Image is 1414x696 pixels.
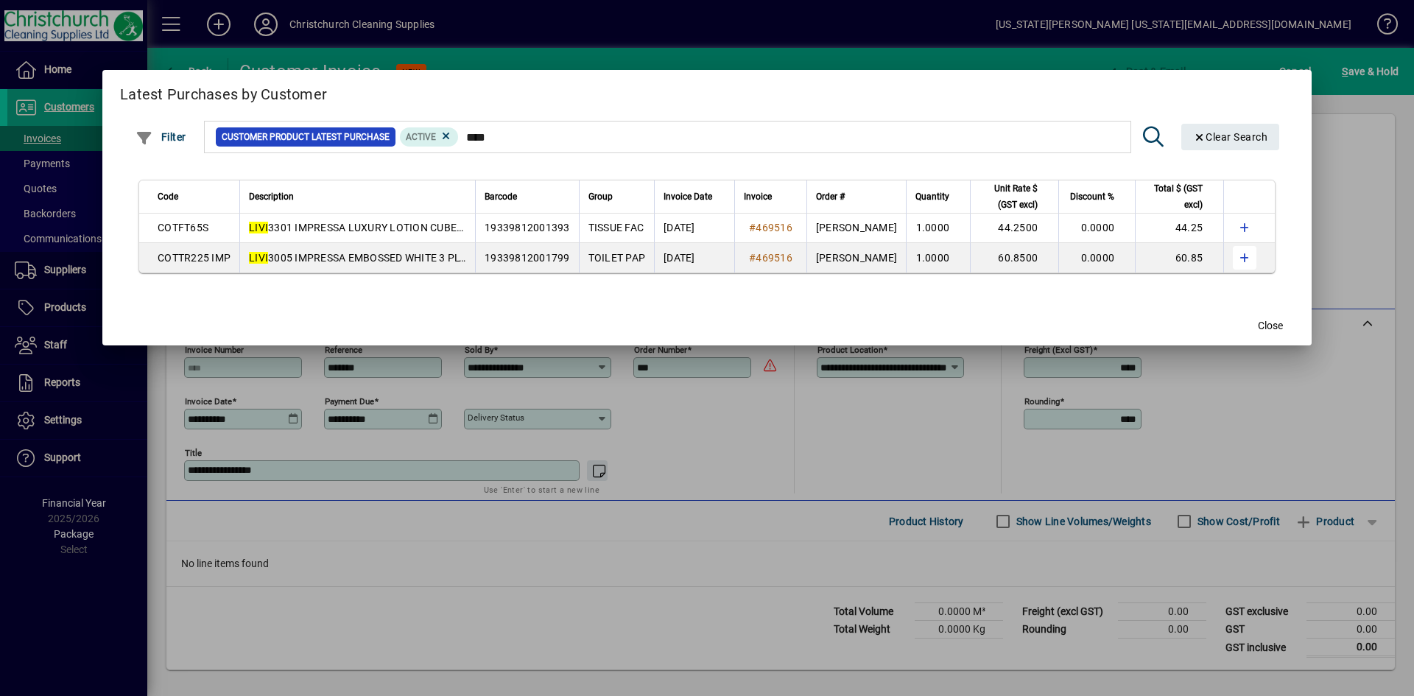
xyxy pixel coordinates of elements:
[915,189,963,205] div: Quantity
[749,222,756,233] span: #
[979,180,1051,213] div: Unit Rate $ (GST excl)
[744,189,798,205] div: Invoice
[664,189,712,205] span: Invoice Date
[249,189,466,205] div: Description
[1058,243,1135,273] td: 0.0000
[249,222,268,233] em: LIVI
[158,189,231,205] div: Code
[749,252,756,264] span: #
[132,124,190,150] button: Filter
[1058,214,1135,243] td: 0.0000
[588,189,646,205] div: Group
[249,222,618,233] span: 3301 IMPRESSA LUXURY LOTION CUBED WHITE 3 PLY F/TISSUE 65S X 24
[136,131,186,143] span: Filter
[485,252,570,264] span: 19339812001799
[1144,180,1203,213] span: Total $ (GST excl)
[158,189,178,205] span: Code
[664,189,725,205] div: Invoice Date
[654,243,734,273] td: [DATE]
[1193,131,1268,143] span: Clear Search
[816,189,845,205] span: Order #
[102,70,1312,113] h2: Latest Purchases by Customer
[485,222,570,233] span: 19339812001393
[906,214,970,243] td: 1.0000
[970,243,1058,273] td: 60.8500
[756,222,792,233] span: 469516
[222,130,390,144] span: Customer Product Latest Purchase
[744,250,798,266] a: #469516
[806,214,906,243] td: [PERSON_NAME]
[744,189,772,205] span: Invoice
[1135,214,1223,243] td: 44.25
[1247,313,1294,340] button: Close
[1070,189,1114,205] span: Discount %
[158,222,208,233] span: COTFT65S
[756,252,792,264] span: 469516
[654,214,734,243] td: [DATE]
[588,189,613,205] span: Group
[400,127,459,147] mat-chip: Product Activation Status: Active
[816,189,897,205] div: Order #
[158,252,231,264] span: COTTR225 IMP
[970,214,1058,243] td: 44.2500
[1068,189,1128,205] div: Discount %
[1135,243,1223,273] td: 60.85
[1258,318,1283,334] span: Close
[249,252,268,264] em: LIVI
[249,189,294,205] span: Description
[485,189,517,205] span: Barcode
[1181,124,1280,150] button: Clear
[906,243,970,273] td: 1.0000
[485,189,570,205] div: Barcode
[806,243,906,273] td: [PERSON_NAME]
[744,219,798,236] a: #469516
[406,132,436,142] span: Active
[915,189,949,205] span: Quantity
[249,252,639,264] span: 3005 IMPRESSA EMBOSSED WHITE 3 PLY WRAPPED TOILET ROLLS 225S X 48
[979,180,1038,213] span: Unit Rate $ (GST excl)
[1144,180,1216,213] div: Total $ (GST excl)
[588,222,644,233] span: TISSUE FAC
[588,252,646,264] span: TOILET PAP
